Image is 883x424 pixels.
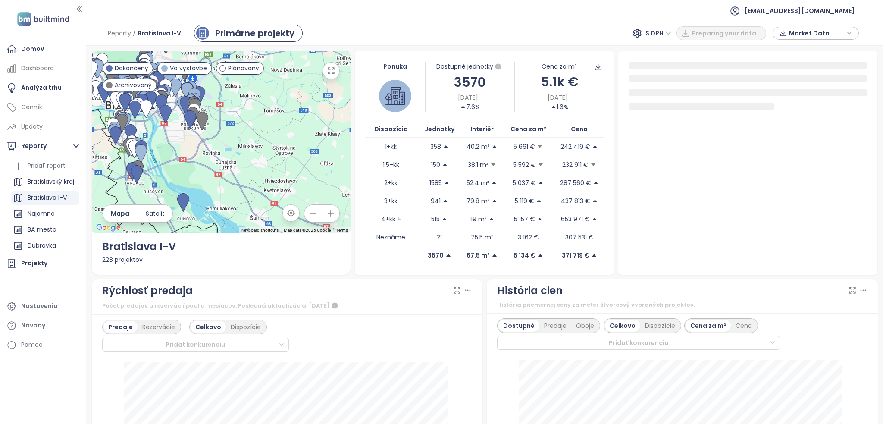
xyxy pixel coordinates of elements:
p: 21 [437,232,442,242]
div: Rýchlosť predaja [102,283,193,299]
div: Celkovo [605,320,640,332]
div: Počet predajov a rezervácií podľa mesiacov. Posledná aktualizácia: [DATE] [102,301,473,311]
td: 4+kk + [365,210,416,228]
span: Mapa [111,209,129,218]
div: Dubravka [11,239,79,253]
p: 515 [431,214,440,224]
p: 232 911 € [562,160,589,170]
p: 79.8 m² [467,196,490,206]
div: Cena za m² [686,320,731,332]
span: [DATE] [458,93,478,102]
span: caret-up [488,216,495,222]
div: button [777,27,854,40]
a: Projekty [4,255,81,272]
div: Predaje [539,320,571,332]
p: 3 162 € [518,232,539,242]
span: caret-down [538,162,544,168]
div: Bratislava I-V [11,191,79,205]
div: Dubravka [28,240,56,251]
p: 242 419 € [560,142,590,151]
p: 5 119 € [515,196,534,206]
span: / [133,25,136,41]
span: caret-down [590,162,596,168]
div: Nastavenia [21,301,58,311]
p: 150 [431,160,440,170]
div: 5.1k € [515,72,604,92]
div: Dostupné [498,320,539,332]
button: Mapa [103,205,138,222]
p: 75.5 m² [471,232,493,242]
p: 40.2 m² [467,142,490,151]
div: Bratislavský kraj [28,176,74,187]
div: Dashboard [21,63,54,74]
span: S DPH [645,27,671,40]
a: Analýza trhu [4,79,81,97]
div: 1.6% [551,102,568,112]
p: 941 [431,196,441,206]
div: BA mesto [11,223,79,237]
span: caret-up [592,198,598,204]
span: Map data ©2025 Google [284,228,331,232]
div: 3570 [426,72,514,92]
span: caret-up [445,252,451,258]
p: 5 037 € [513,178,536,188]
span: Preparing your data... [692,28,761,38]
div: Cenník [21,102,42,113]
span: caret-up [442,162,448,168]
span: Satelit [146,209,165,218]
th: Interiér [462,121,501,138]
td: 1+kk [365,138,416,156]
button: Satelit [138,205,172,222]
td: 1.5+kk [365,156,416,174]
span: Market Data [789,27,845,40]
span: caret-up [551,104,557,110]
div: Oboje [571,320,599,332]
p: 358 [430,142,441,151]
div: Bratislava I-V [28,192,67,203]
span: caret-up [538,180,544,186]
p: 119 m² [469,214,487,224]
div: Dispozície [640,320,680,332]
span: caret-down [537,144,543,150]
div: Projekty [21,258,47,269]
div: Predaje [103,321,138,333]
div: Celkovo [191,321,226,333]
td: 3+kk [365,192,416,210]
td: Neznáme [365,228,416,246]
p: 371 719 € [562,251,589,260]
div: Pomoc [4,336,81,354]
th: Cena za m² [501,121,555,138]
span: caret-up [491,180,497,186]
img: logo [15,10,72,28]
div: Najomne [11,207,79,221]
th: Dispozícia [365,121,416,138]
span: Archivovaný [115,80,152,90]
div: Bratislavský kraj [11,175,79,189]
div: Najomne [28,208,55,219]
div: Návody [21,320,45,331]
span: caret-up [441,216,448,222]
p: 67.5 m² [467,251,490,260]
span: [DATE] [548,93,568,102]
a: Cenník [4,99,81,116]
a: Návody [4,317,81,334]
div: História priemernej ceny za meter štvorcový vybraných projektov. [497,301,867,309]
a: Nastavenia [4,298,81,315]
p: 5 661 € [514,142,535,151]
a: primary [194,25,303,42]
span: Plánovaný [228,63,259,73]
p: 307 531 € [565,232,594,242]
span: caret-up [593,180,599,186]
span: caret-up [443,144,449,150]
p: 38.1 m² [468,160,488,170]
p: 287 560 € [560,178,591,188]
span: Bratislava I-V [138,25,181,41]
div: Updaty [21,121,43,132]
div: Ponuka [365,62,425,71]
p: 5 157 € [514,214,535,224]
span: caret-up [591,252,597,258]
a: Updaty [4,118,81,135]
span: caret-up [492,198,498,204]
